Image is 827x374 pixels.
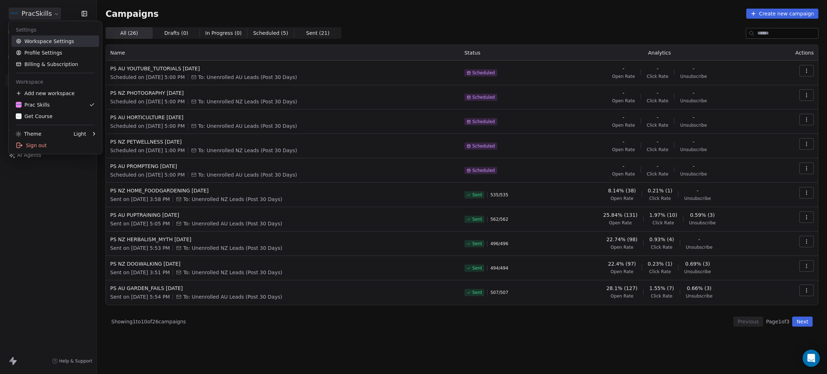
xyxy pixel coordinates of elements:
a: Profile Settings [11,47,99,59]
div: Add new workspace [11,88,99,99]
a: Billing & Subscription [11,59,99,70]
div: Settings [11,24,99,36]
div: Prac Skills [16,101,50,108]
div: Light [74,130,86,137]
div: Theme [16,130,41,137]
a: Workspace Settings [11,36,99,47]
img: gc-on-white.png [16,113,22,119]
img: PracSkills%20Email%20Display%20Picture.png [16,102,22,108]
div: Get Course [16,113,52,120]
div: Workspace [11,76,99,88]
div: Sign out [11,140,99,151]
